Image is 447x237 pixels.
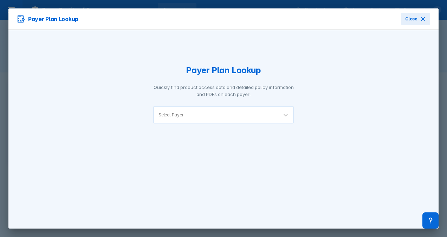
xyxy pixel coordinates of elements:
button: Close [401,13,430,25]
p: Quickly find product access data and detailed policy information and PDFs on each payer. [153,84,294,98]
h1: Payer Plan Lookup [153,65,294,75]
h3: Payer Plan Lookup [17,15,78,23]
div: Select Payer [158,112,183,117]
div: Contact Support [422,212,439,229]
span: Close [405,16,417,22]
